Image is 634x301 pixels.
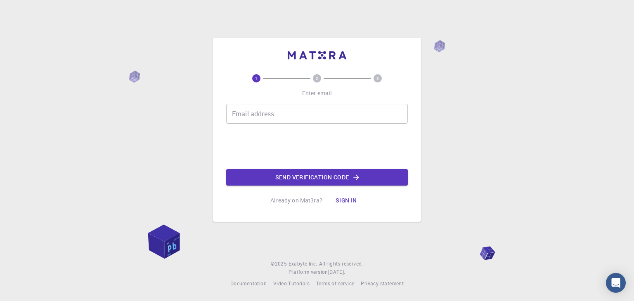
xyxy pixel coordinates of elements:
[319,260,363,268] span: All rights reserved.
[289,268,328,276] span: Platform version
[328,268,345,275] span: [DATE] .
[255,75,258,81] text: 1
[361,280,404,287] span: Privacy statement
[316,280,354,287] span: Terms of service
[230,280,267,288] a: Documentation
[376,75,379,81] text: 3
[328,268,345,276] a: [DATE].
[273,280,310,287] span: Video Tutorials
[270,196,322,205] p: Already on Mat3ra?
[302,89,332,97] p: Enter email
[289,260,317,267] span: Exabyte Inc.
[226,169,408,186] button: Send verification code
[271,260,288,268] span: © 2025
[316,75,318,81] text: 2
[316,280,354,288] a: Terms of service
[361,280,404,288] a: Privacy statement
[606,273,626,293] div: Open Intercom Messenger
[289,260,317,268] a: Exabyte Inc.
[273,280,310,288] a: Video Tutorials
[329,192,364,209] button: Sign in
[230,280,267,287] span: Documentation
[254,130,380,162] iframe: reCAPTCHA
